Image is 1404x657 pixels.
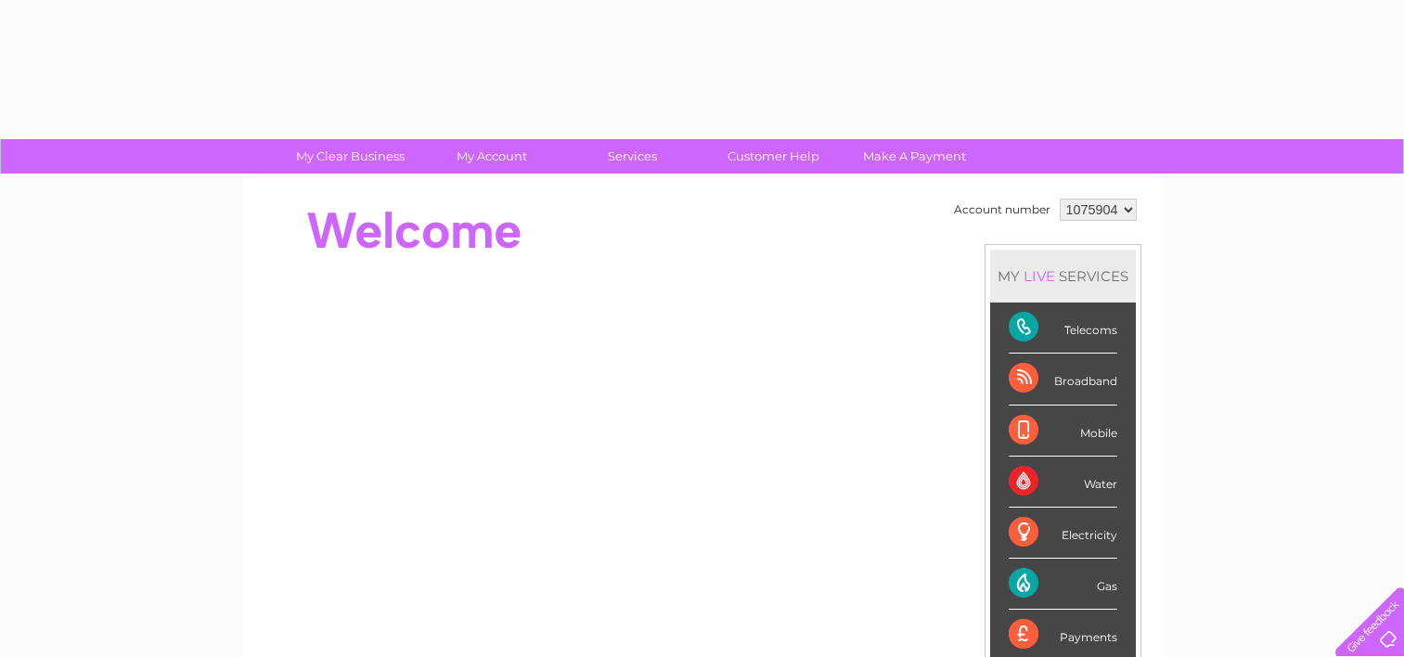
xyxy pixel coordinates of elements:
td: Account number [949,194,1055,225]
a: Customer Help [697,139,850,174]
div: Gas [1009,559,1117,610]
div: Broadband [1009,354,1117,405]
a: My Clear Business [274,139,427,174]
a: My Account [415,139,568,174]
a: Make A Payment [838,139,991,174]
div: LIVE [1020,267,1059,285]
div: Electricity [1009,508,1117,559]
div: Water [1009,457,1117,508]
div: Telecoms [1009,303,1117,354]
div: Mobile [1009,406,1117,457]
div: MY SERVICES [990,250,1136,303]
a: Services [556,139,709,174]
